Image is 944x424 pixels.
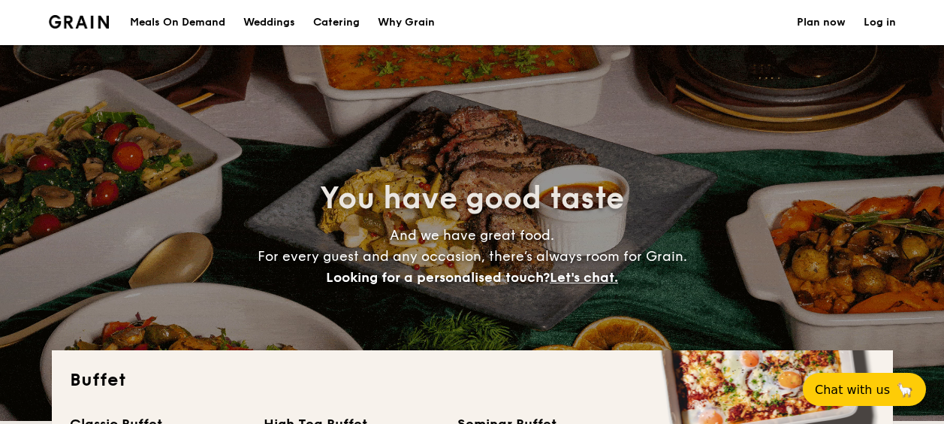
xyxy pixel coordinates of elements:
span: Chat with us [815,383,890,397]
span: And we have great food. For every guest and any occasion, there’s always room for Grain. [258,227,687,286]
span: Looking for a personalised touch? [326,269,550,286]
img: Grain [49,15,110,29]
span: Let's chat. [550,269,618,286]
span: You have good taste [320,180,624,217]
span: 🦙 [896,381,914,398]
a: Logotype [49,15,110,29]
button: Chat with us🦙 [803,373,926,406]
h2: Buffet [70,368,875,392]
